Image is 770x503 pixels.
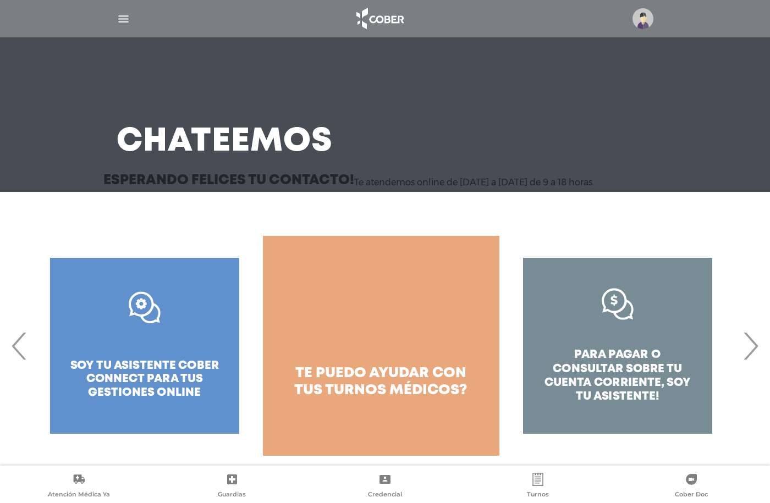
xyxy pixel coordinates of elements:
a: Guardias [155,473,308,501]
span: Next [740,316,761,375]
a: Turnos [461,473,614,501]
p: Te atendemos online de [DATE] a [DATE] de 9 a 18 horas. [354,177,594,187]
a: Credencial [309,473,461,501]
h3: Chateemos [117,128,333,156]
span: turnos médicos? [325,384,468,397]
span: Cober Doc [675,490,708,500]
span: te puedo ayudar con tus [294,367,466,397]
span: Credencial [368,490,402,500]
span: Turnos [527,490,549,500]
h3: Esperando felices tu contacto! [103,174,354,187]
img: Cober_menu-lines-white.svg [117,12,130,26]
span: Guardias [218,490,246,500]
a: Cober Doc [615,473,768,501]
span: Previous [9,316,30,375]
img: profile-placeholder.svg [632,8,653,29]
img: logo_cober_home-white.png [350,5,408,32]
span: Atención Médica Ya [48,490,110,500]
a: te puedo ayudar con tus turnos médicos? [263,236,499,456]
a: Atención Médica Ya [2,473,155,501]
